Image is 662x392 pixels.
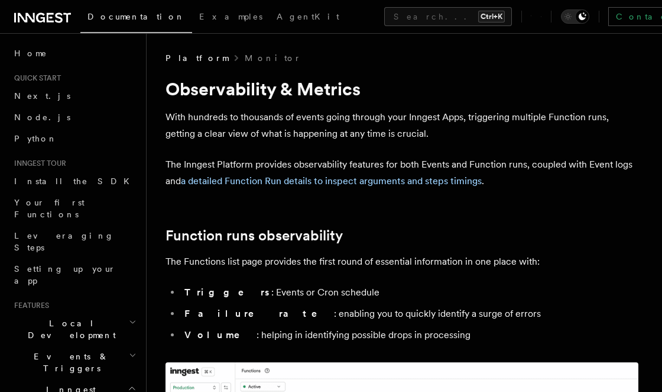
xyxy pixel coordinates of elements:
[181,175,482,187] a: a detailed Function Run details to inspect arguments and steps timings
[9,317,129,341] span: Local Development
[9,73,61,83] span: Quick start
[14,231,114,252] span: Leveraging Steps
[9,346,139,379] button: Events & Triggers
[9,159,66,168] span: Inngest tour
[87,12,185,21] span: Documentation
[384,7,512,26] button: Search...Ctrl+K
[9,107,139,128] a: Node.js
[561,9,589,24] button: Toggle dark mode
[165,156,638,189] p: The Inngest Platform provides observability features for both Events and Function runs, coupled w...
[184,308,334,319] strong: Failure rate
[9,301,49,310] span: Features
[165,227,343,244] a: Function runs observability
[245,52,301,64] a: Monitor
[9,128,139,149] a: Python
[14,198,85,219] span: Your first Functions
[14,264,116,285] span: Setting up your app
[277,12,339,21] span: AgentKit
[14,91,70,101] span: Next.js
[181,306,638,322] li: : enabling you to quickly identify a surge of errors
[14,113,70,122] span: Node.js
[165,109,638,142] p: With hundreds to thousands of events going through your Inngest Apps, triggering multiple Functio...
[9,192,139,225] a: Your first Functions
[9,258,139,291] a: Setting up your app
[9,313,139,346] button: Local Development
[9,43,139,64] a: Home
[14,47,47,59] span: Home
[165,52,228,64] span: Platform
[14,134,57,143] span: Python
[165,253,638,270] p: The Functions list page provides the first round of essential information in one place with:
[270,4,346,32] a: AgentKit
[192,4,270,32] a: Examples
[9,85,139,107] a: Next.js
[9,351,129,374] span: Events & Triggers
[80,4,192,33] a: Documentation
[181,327,638,343] li: : helping in identifying possible drops in processing
[181,284,638,301] li: : Events or Cron schedule
[184,287,271,298] strong: Triggers
[14,176,137,186] span: Install the SDK
[9,171,139,192] a: Install the SDK
[184,329,257,340] strong: Volume
[165,78,638,99] h1: Observability & Metrics
[9,225,139,258] a: Leveraging Steps
[199,12,262,21] span: Examples
[478,11,505,23] kbd: Ctrl+K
